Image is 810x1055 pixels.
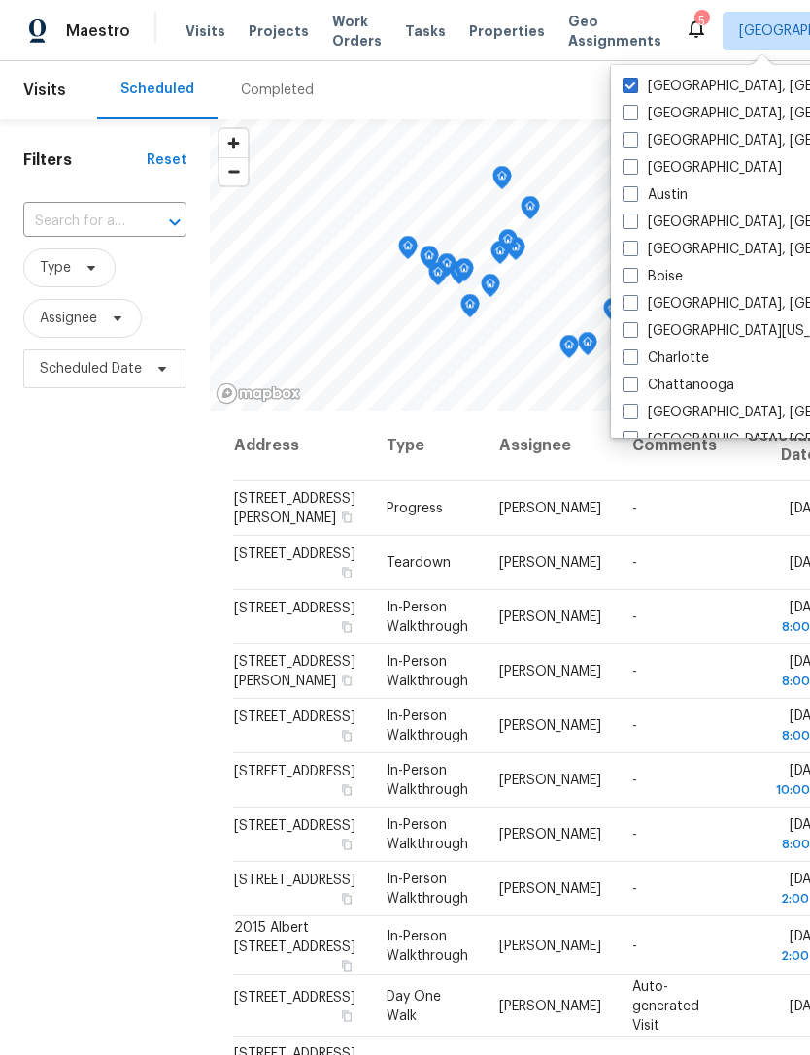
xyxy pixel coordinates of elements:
button: Copy Address [338,1006,355,1024]
div: Map marker [490,241,510,271]
span: - [632,828,637,841]
span: - [632,502,637,515]
span: - [632,665,637,678]
span: [PERSON_NAME] [499,610,601,624]
span: - [632,719,637,733]
span: - [632,556,637,570]
span: Geo Assignments [568,12,661,50]
div: Scheduled [120,80,194,99]
span: - [632,774,637,787]
h1: Filters [23,150,147,170]
span: In-Person Walkthrough [387,873,468,906]
span: [STREET_ADDRESS] [234,874,355,887]
div: Map marker [559,335,579,365]
label: Austin [623,185,688,205]
div: Map marker [455,258,474,288]
span: [STREET_ADDRESS][PERSON_NAME] [234,492,355,525]
span: Day One Walk [387,989,441,1022]
button: Copy Address [338,781,355,799]
input: Search for an address... [23,207,132,237]
span: [STREET_ADDRESS] [234,710,355,724]
th: Comments [617,411,732,481]
div: Map marker [481,274,500,304]
span: Properties [469,21,545,41]
span: Teardown [387,556,451,570]
span: [PERSON_NAME] [499,774,601,787]
button: Copy Address [338,672,355,689]
div: Map marker [450,261,469,291]
span: Auto-generated Visit [632,979,699,1032]
span: 2015 Albert [STREET_ADDRESS] [234,920,355,953]
button: Copy Address [338,618,355,636]
span: [STREET_ADDRESS] [234,547,355,561]
span: Progress [387,502,443,515]
div: Map marker [437,253,456,283]
div: 5 [694,12,708,31]
span: Visits [23,69,66,112]
button: Open [161,209,188,236]
button: Copy Address [338,727,355,744]
span: [STREET_ADDRESS] [234,819,355,833]
span: [PERSON_NAME] [499,939,601,952]
span: [PERSON_NAME] [499,502,601,515]
div: Map marker [420,246,439,276]
span: [PERSON_NAME] [499,719,601,733]
span: [STREET_ADDRESS][PERSON_NAME] [234,655,355,688]
div: Map marker [398,236,418,266]
button: Zoom out [219,157,248,185]
span: Visits [186,21,225,41]
span: [PERSON_NAME] [499,556,601,570]
span: Type [40,258,71,278]
button: Copy Address [338,509,355,526]
label: Chattanooga [623,376,734,395]
div: Reset [147,150,186,170]
span: [STREET_ADDRESS] [234,765,355,778]
label: [GEOGRAPHIC_DATA] [623,158,782,178]
button: Copy Address [338,564,355,581]
div: Map marker [460,294,480,324]
span: In-Person Walkthrough [387,764,468,797]
span: [PERSON_NAME] [499,665,601,678]
label: Charlotte [623,348,709,368]
div: Map marker [521,196,540,226]
span: Zoom out [219,158,248,185]
span: Assignee [40,309,97,328]
span: In-Person Walkthrough [387,601,468,634]
div: Map marker [492,166,512,196]
button: Copy Address [338,836,355,853]
span: [PERSON_NAME] [499,999,601,1012]
span: In-Person Walkthrough [387,655,468,688]
div: Map marker [578,332,597,362]
button: Copy Address [338,956,355,973]
span: [PERSON_NAME] [499,882,601,896]
th: Type [371,411,484,481]
span: [STREET_ADDRESS] [234,990,355,1004]
span: [PERSON_NAME] [499,828,601,841]
span: - [632,610,637,624]
div: Map marker [603,298,623,328]
span: - [632,882,637,896]
span: In-Person Walkthrough [387,929,468,962]
span: [STREET_ADDRESS] [234,602,355,615]
button: Copy Address [338,890,355,907]
span: In-Person Walkthrough [387,818,468,851]
span: - [632,939,637,952]
span: Tasks [405,24,446,38]
span: Scheduled Date [40,359,142,379]
span: Projects [249,21,309,41]
th: Assignee [484,411,617,481]
div: Map marker [498,229,518,259]
span: Work Orders [332,12,382,50]
span: Maestro [66,21,130,41]
button: Zoom in [219,129,248,157]
th: Address [233,411,371,481]
a: Mapbox homepage [216,382,301,405]
label: Boise [623,267,683,286]
span: In-Person Walkthrough [387,709,468,742]
div: Completed [241,81,314,100]
div: Map marker [428,262,448,292]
